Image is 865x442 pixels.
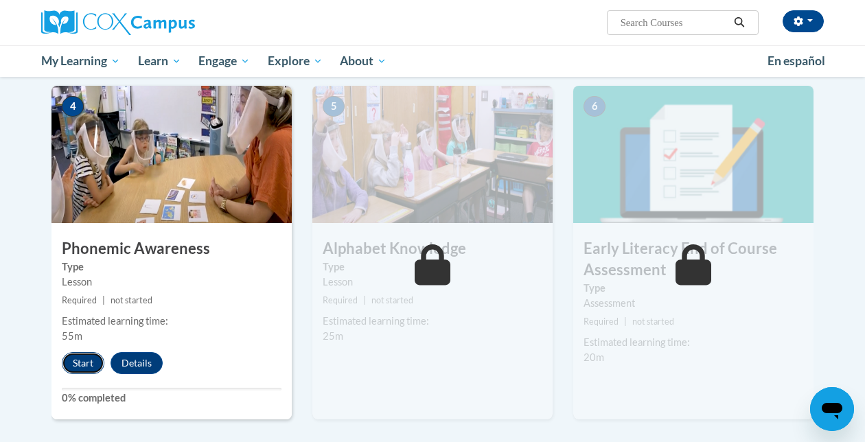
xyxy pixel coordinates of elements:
[111,352,163,374] button: Details
[62,352,104,374] button: Start
[323,259,542,275] label: Type
[584,296,803,311] div: Assessment
[323,295,358,305] span: Required
[102,295,105,305] span: |
[198,53,250,69] span: Engage
[62,330,82,342] span: 55m
[573,86,814,223] img: Course Image
[51,238,292,259] h3: Phonemic Awareness
[32,45,129,77] a: My Learning
[62,275,281,290] div: Lesson
[62,391,281,406] label: 0% completed
[312,238,553,259] h3: Alphabet Knowledge
[332,45,396,77] a: About
[624,316,627,327] span: |
[62,314,281,329] div: Estimated learning time:
[62,259,281,275] label: Type
[129,45,190,77] a: Learn
[62,96,84,117] span: 4
[268,53,323,69] span: Explore
[323,330,343,342] span: 25m
[41,10,195,35] img: Cox Campus
[632,316,674,327] span: not started
[312,86,553,223] img: Course Image
[759,47,834,75] a: En español
[584,316,619,327] span: Required
[31,45,834,77] div: Main menu
[363,295,366,305] span: |
[323,314,542,329] div: Estimated learning time:
[573,238,814,281] h3: Early Literacy End of Course Assessment
[111,295,152,305] span: not started
[783,10,824,32] button: Account Settings
[138,53,181,69] span: Learn
[189,45,259,77] a: Engage
[371,295,413,305] span: not started
[340,53,387,69] span: About
[584,281,803,296] label: Type
[323,96,345,117] span: 5
[51,86,292,223] img: Course Image
[259,45,332,77] a: Explore
[41,53,120,69] span: My Learning
[768,54,825,68] span: En español
[619,14,729,31] input: Search Courses
[584,335,803,350] div: Estimated learning time:
[729,14,750,31] button: Search
[584,96,605,117] span: 6
[62,295,97,305] span: Required
[810,387,854,431] iframe: Button to launch messaging window
[41,10,288,35] a: Cox Campus
[323,275,542,290] div: Lesson
[584,351,604,363] span: 20m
